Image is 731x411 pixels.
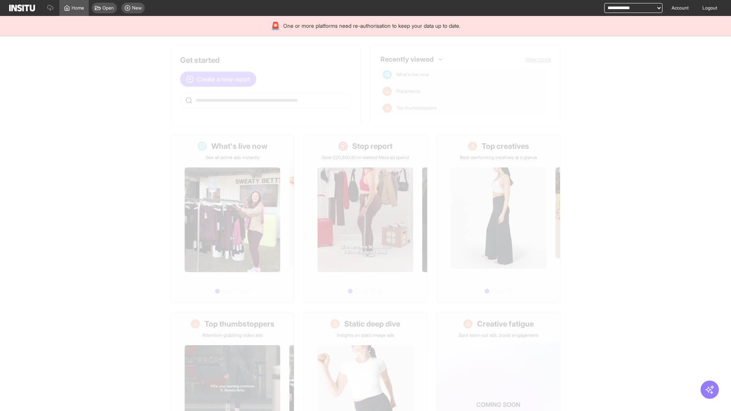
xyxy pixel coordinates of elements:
img: Logo [9,5,35,11]
span: One or more platforms need re-authorisation to keep your data up to date. [283,22,460,30]
div: 🚨 [271,21,280,31]
span: Home [72,5,84,11]
span: New [132,5,142,11]
span: Open [102,5,114,11]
